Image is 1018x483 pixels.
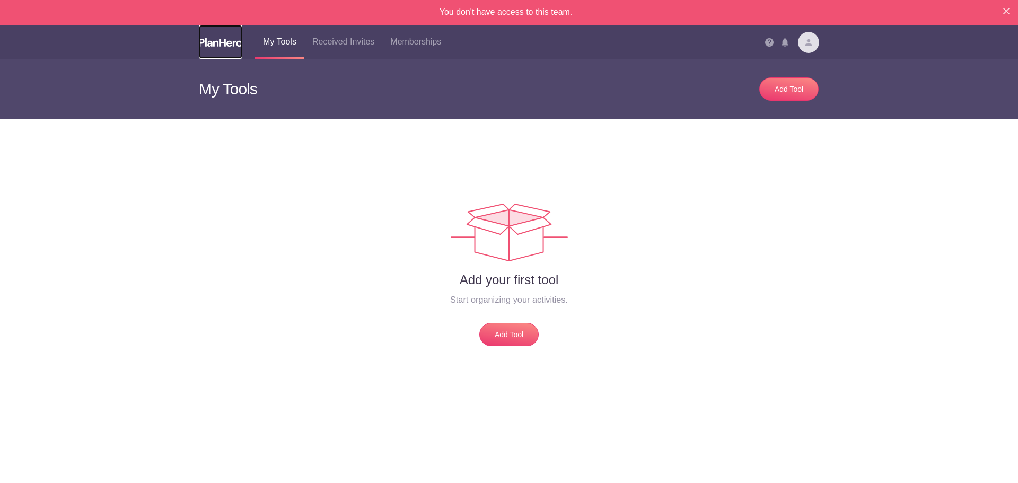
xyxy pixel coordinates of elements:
div: Add Tool [770,84,808,94]
h2: Add your first tool [207,272,811,288]
img: Tools empty [451,204,568,261]
a: Memberships [382,25,449,59]
button: Close [1003,6,1010,15]
h4: Start organizing your activities. [207,293,811,306]
a: Add Tool [479,323,539,346]
img: Help icon [765,38,774,47]
h3: My Tools [199,59,501,119]
img: Davatar [798,32,819,53]
a: Add Tool [759,77,819,101]
img: X small white [1003,8,1010,14]
img: Notifications [782,38,788,47]
a: Received Invites [304,25,382,59]
a: My Tools [255,25,304,59]
img: Logo white planhero [199,38,242,47]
